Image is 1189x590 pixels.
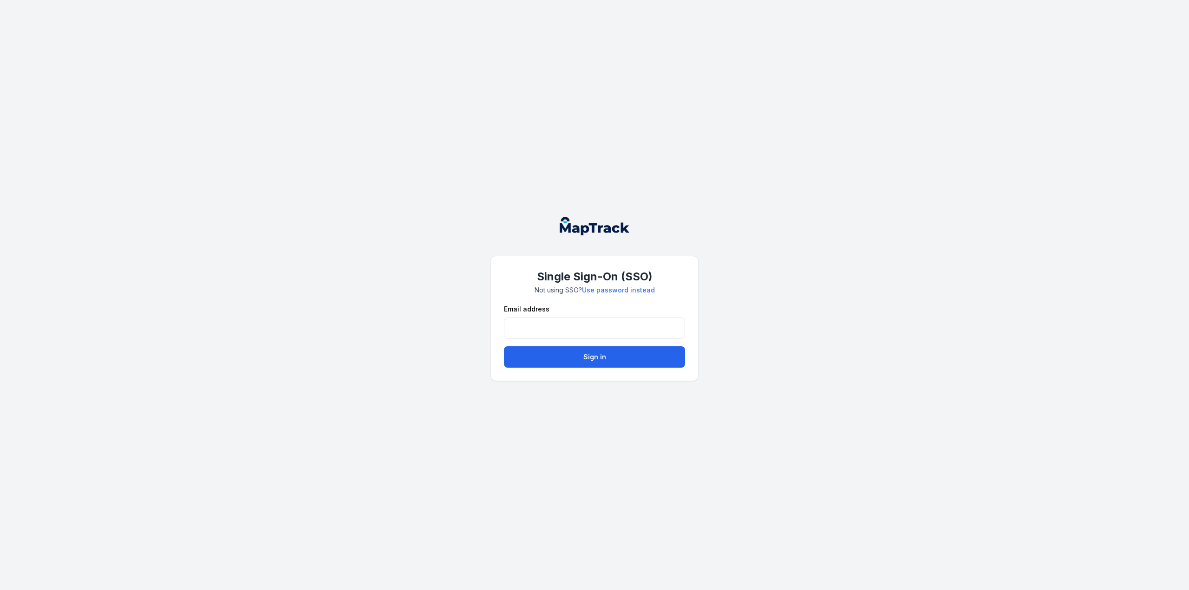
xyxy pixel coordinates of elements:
nav: Global [545,217,644,235]
h1: Single Sign-On (SSO) [504,269,685,284]
label: Email address [504,305,549,314]
button: Sign in [504,346,685,368]
span: Not using SSO? [535,286,655,294]
a: Use password instead [582,285,655,295]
